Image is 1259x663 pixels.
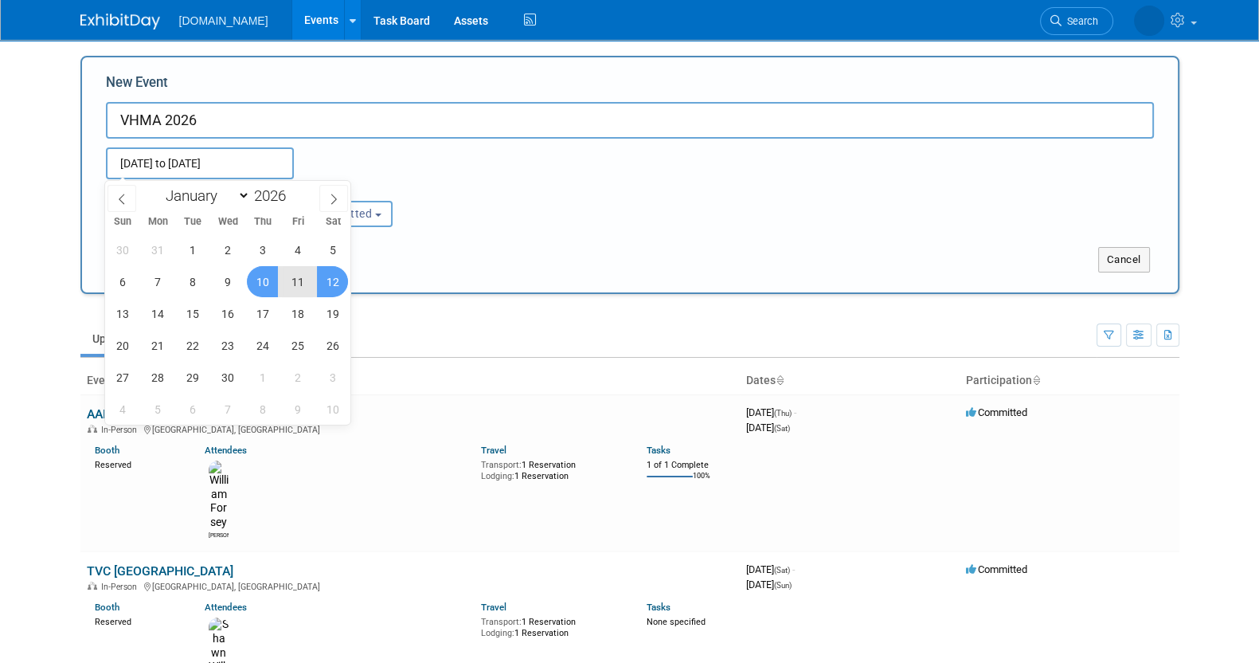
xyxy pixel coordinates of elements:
span: October 3, 2026 [317,362,348,393]
span: Mon [140,217,175,227]
div: Attendance / Format: [106,179,260,200]
span: (Sat) [774,424,790,433]
th: Participation [960,367,1179,394]
span: (Thu) [774,409,792,418]
span: September 29, 2026 [178,362,209,393]
span: Transport: [481,617,522,627]
img: Iuliia Bulow [1134,6,1164,36]
a: Booth [95,602,119,613]
img: ExhibitDay [80,14,160,29]
span: - [792,563,795,575]
span: Sun [105,217,140,227]
span: [DATE] [746,406,796,418]
span: October 7, 2026 [212,394,243,425]
span: September 26, 2026 [317,330,348,361]
span: September 30, 2026 [212,362,243,393]
a: Upcoming18 [80,324,174,354]
span: [DOMAIN_NAME] [179,14,268,27]
span: September 2, 2026 [212,234,243,265]
span: Sat [315,217,350,227]
span: August 30, 2026 [108,234,139,265]
span: August 31, 2026 [143,234,174,265]
input: Start Date - End Date [106,147,294,179]
span: September 23, 2026 [212,330,243,361]
div: Reserved [95,614,182,628]
span: September 22, 2026 [178,330,209,361]
span: September 14, 2026 [143,298,174,329]
span: September 1, 2026 [178,234,209,265]
a: Search [1040,7,1113,35]
span: September 8, 2026 [178,266,209,297]
select: Month [158,186,250,206]
span: September 5, 2026 [317,234,348,265]
span: September 11, 2026 [282,266,313,297]
div: 1 of 1 Complete [647,460,733,471]
span: September 4, 2026 [282,234,313,265]
span: October 1, 2026 [247,362,278,393]
span: September 10, 2026 [247,266,278,297]
span: In-Person [101,582,142,592]
span: October 4, 2026 [108,394,139,425]
div: Reserved [95,457,182,471]
a: Tasks [647,445,671,456]
span: September 27, 2026 [108,362,139,393]
span: September 15, 2026 [178,298,209,329]
a: Travel [481,602,506,613]
span: Thu [245,217,280,227]
span: October 5, 2026 [143,394,174,425]
div: 1 Reservation 1 Reservation [481,457,623,481]
a: Sort by Start Date [776,374,784,386]
span: - [794,406,796,418]
th: Dates [740,367,960,394]
span: Lodging: [481,471,514,481]
span: October 8, 2026 [247,394,278,425]
span: September 17, 2026 [247,298,278,329]
span: [DATE] [746,563,795,575]
span: Committed [966,563,1027,575]
span: In-Person [101,425,142,435]
span: [DATE] [746,579,792,590]
input: Year [250,186,298,205]
span: Search [1062,15,1098,27]
span: September 25, 2026 [282,330,313,361]
span: Committed [966,406,1027,418]
a: Travel [481,445,506,456]
span: September 12, 2026 [317,266,348,297]
span: October 9, 2026 [282,394,313,425]
div: William Forsey [209,530,229,539]
a: TVC [GEOGRAPHIC_DATA] [87,563,233,579]
span: September 6, 2026 [108,266,139,297]
span: Wed [210,217,245,227]
span: September 21, 2026 [143,330,174,361]
a: Booth [95,445,119,456]
a: AAHA [87,406,119,422]
span: September 16, 2026 [212,298,243,329]
img: In-Person Event [88,425,97,433]
img: William Forsey [209,461,229,530]
span: (Sat) [774,566,790,575]
div: 1 Reservation 1 Reservation [481,614,623,638]
div: [GEOGRAPHIC_DATA], [GEOGRAPHIC_DATA] [87,422,733,435]
span: (Sun) [774,581,792,590]
span: October 10, 2026 [317,394,348,425]
div: [GEOGRAPHIC_DATA], [GEOGRAPHIC_DATA] [87,579,733,592]
button: Cancel [1098,247,1150,273]
a: Attendees [205,445,247,456]
span: September 3, 2026 [247,234,278,265]
span: September 28, 2026 [143,362,174,393]
input: Name of Trade Show / Conference [106,102,1154,139]
th: Event [80,367,740,394]
a: Tasks [647,602,671,613]
span: Tue [175,217,210,227]
span: September 9, 2026 [212,266,243,297]
label: New Event [106,73,168,98]
span: September 7, 2026 [143,266,174,297]
span: [DATE] [746,422,790,433]
img: In-Person Event [88,582,97,590]
span: September 18, 2026 [282,298,313,329]
span: October 6, 2026 [178,394,209,425]
span: Fri [280,217,315,227]
span: September 13, 2026 [108,298,139,329]
span: None specified [647,617,706,627]
a: Sort by Participation Type [1032,374,1040,386]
